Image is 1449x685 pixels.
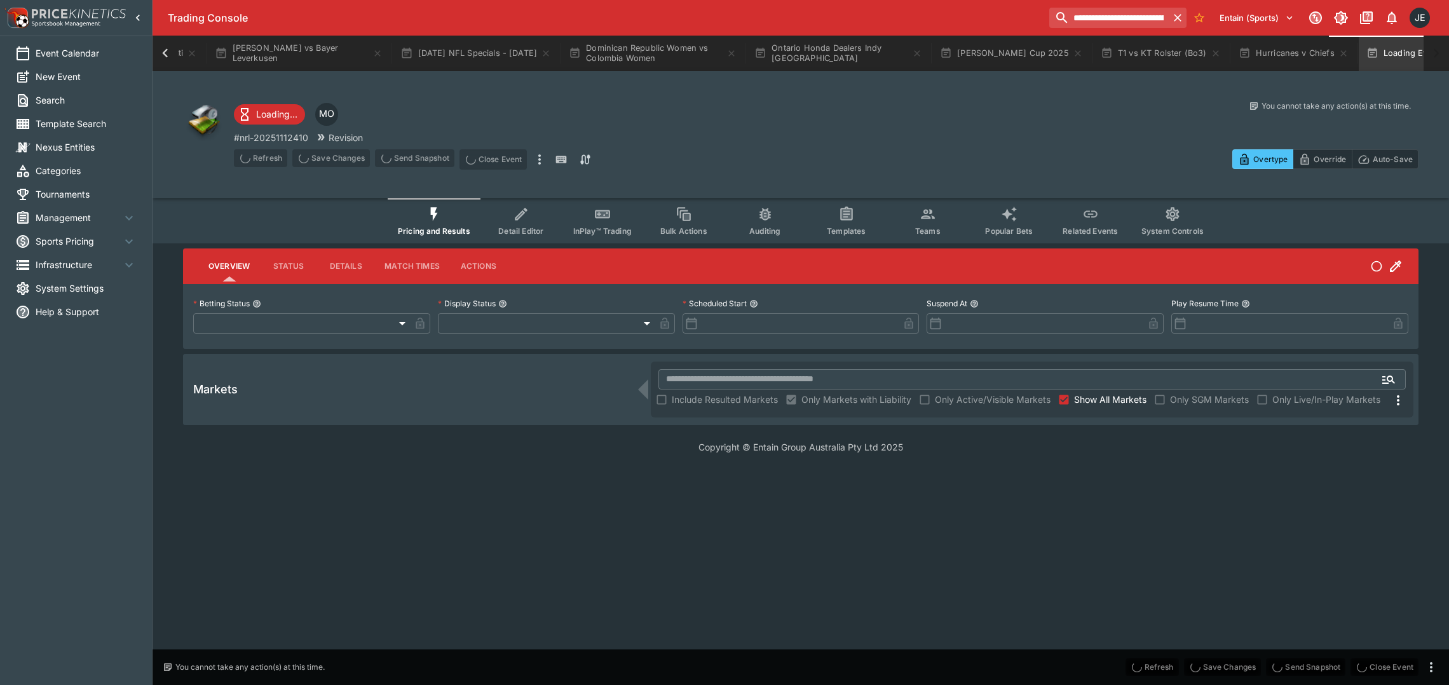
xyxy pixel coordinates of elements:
[970,299,979,308] button: Suspend At
[1171,298,1239,309] p: Play Resume Time
[252,299,261,308] button: Betting Status
[801,393,911,406] span: Only Markets with Liability
[1049,8,1168,28] input: search
[183,100,224,141] img: other.png
[193,382,238,397] h5: Markets
[32,9,126,18] img: PriceKinetics
[36,187,137,201] span: Tournaments
[1141,226,1204,236] span: System Controls
[4,5,29,31] img: PriceKinetics Logo
[1406,4,1434,32] button: James Edlin
[561,36,744,71] button: Dominican Republic Women vs Colombia Women
[260,251,317,281] button: Status
[315,103,338,126] div: Matthew Oliver
[498,226,543,236] span: Detail Editor
[329,131,363,144] p: Revision
[207,36,390,71] button: [PERSON_NAME] vs Bayer Leverkusen
[1304,6,1327,29] button: Connected to PK
[234,131,308,144] p: Copy To Clipboard
[1373,153,1413,166] p: Auto-Save
[1231,36,1356,71] button: Hurricanes v Chiefs
[573,226,632,236] span: InPlay™ Trading
[1093,36,1228,71] button: T1 vs KT Rolster (Bo3)
[1253,153,1288,166] p: Overtype
[398,226,470,236] span: Pricing and Results
[749,299,758,308] button: Scheduled Start
[498,299,507,308] button: Display Status
[672,393,778,406] span: Include Resulted Markets
[1262,100,1411,112] p: You cannot take any action(s) at this time.
[36,258,121,271] span: Infrastructure
[1380,6,1403,29] button: Notifications
[175,661,325,673] p: You cannot take any action(s) at this time.
[32,21,100,27] img: Sportsbook Management
[153,440,1449,454] p: Copyright © Entain Group Australia Pty Ltd 2025
[374,251,450,281] button: Match Times
[36,140,137,154] span: Nexus Entities
[256,107,297,121] p: Loading...
[1170,393,1249,406] span: Only SGM Markets
[1232,149,1418,169] div: Start From
[915,226,941,236] span: Teams
[36,164,137,177] span: Categories
[747,36,930,71] button: Ontario Honda Dealers Indy [GEOGRAPHIC_DATA]
[1063,226,1118,236] span: Related Events
[985,226,1033,236] span: Popular Bets
[450,251,507,281] button: Actions
[36,305,137,318] span: Help & Support
[1314,153,1346,166] p: Override
[532,149,547,170] button: more
[1424,660,1439,675] button: more
[1189,8,1209,28] button: No Bookmarks
[1212,8,1302,28] button: Select Tenant
[1391,393,1406,408] svg: More
[36,211,121,224] span: Management
[36,70,137,83] span: New Event
[438,298,496,309] p: Display Status
[1352,149,1418,169] button: Auto-Save
[1410,8,1430,28] div: James Edlin
[36,93,137,107] span: Search
[1330,6,1352,29] button: Toggle light/dark mode
[932,36,1091,71] button: [PERSON_NAME] Cup 2025
[1377,368,1400,391] button: Open
[317,251,374,281] button: Details
[193,298,250,309] p: Betting Status
[36,281,137,295] span: System Settings
[1355,6,1378,29] button: Documentation
[1232,149,1293,169] button: Overtype
[168,11,1044,25] div: Trading Console
[1272,393,1380,406] span: Only Live/In-Play Markets
[683,298,747,309] p: Scheduled Start
[927,298,967,309] p: Suspend At
[393,36,559,71] button: [DATE] NFL Specials - [DATE]
[827,226,866,236] span: Templates
[660,226,707,236] span: Bulk Actions
[388,198,1214,243] div: Event type filters
[1241,299,1250,308] button: Play Resume Time
[36,234,121,248] span: Sports Pricing
[749,226,780,236] span: Auditing
[1293,149,1352,169] button: Override
[36,117,137,130] span: Template Search
[935,393,1051,406] span: Only Active/Visible Markets
[36,46,137,60] span: Event Calendar
[198,251,260,281] button: Overview
[1074,393,1146,406] span: Show All Markets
